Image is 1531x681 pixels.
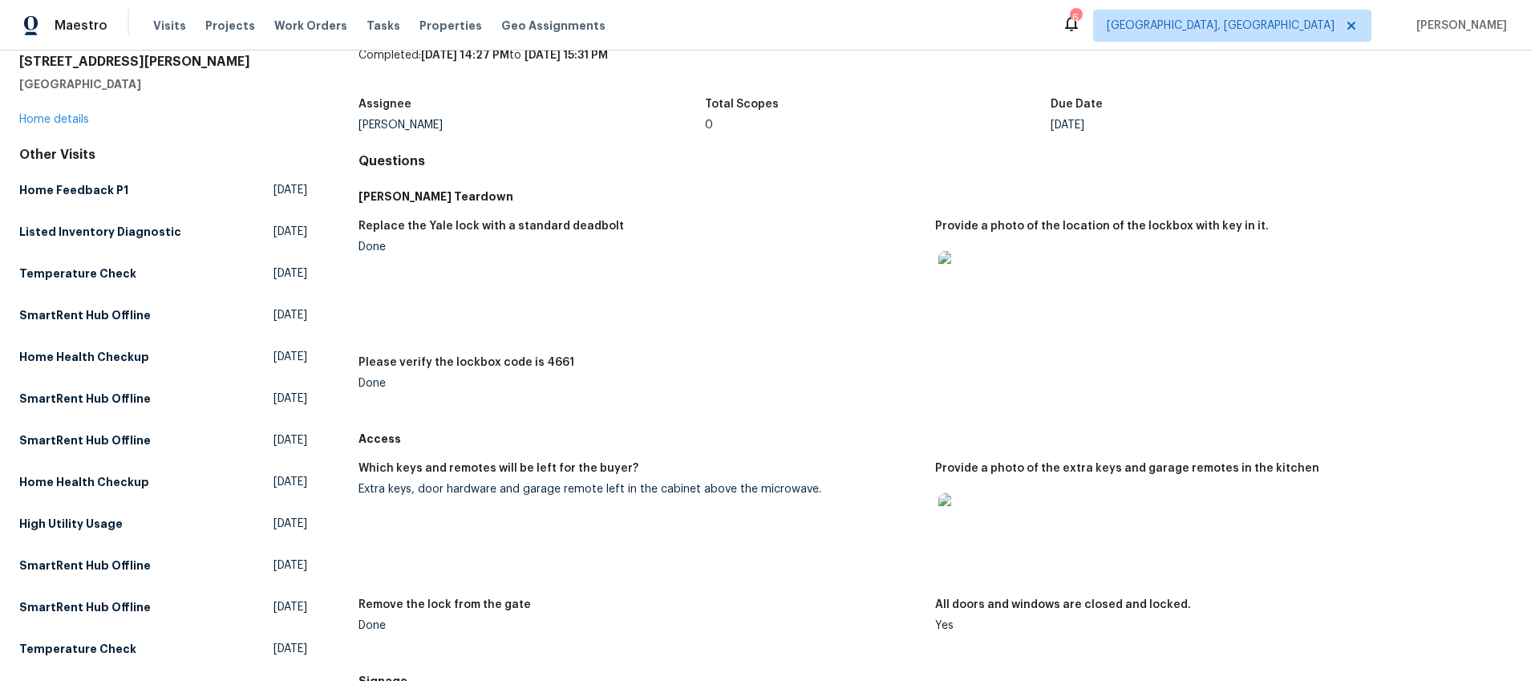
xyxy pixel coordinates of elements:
[19,224,181,240] h5: Listed Inventory Diagnostic
[273,432,307,448] span: [DATE]
[421,50,509,61] span: [DATE] 14:27 PM
[358,378,922,389] div: Done
[19,426,307,455] a: SmartRent Hub Offline[DATE]
[358,463,638,474] h5: Which keys and remotes will be left for the buyer?
[19,474,149,490] h5: Home Health Checkup
[273,391,307,407] span: [DATE]
[273,599,307,615] span: [DATE]
[153,18,186,34] span: Visits
[705,99,779,110] h5: Total Scopes
[19,217,307,246] a: Listed Inventory Diagnostic[DATE]
[19,593,307,622] a: SmartRent Hub Offline[DATE]
[358,47,1512,89] div: Completed: to
[19,182,128,198] h5: Home Feedback P1
[501,18,606,34] span: Geo Assignments
[1410,18,1507,34] span: [PERSON_NAME]
[358,241,922,253] div: Done
[19,432,151,448] h5: SmartRent Hub Offline
[19,114,89,125] a: Home details
[358,99,411,110] h5: Assignee
[367,20,400,31] span: Tasks
[358,153,1512,169] h4: Questions
[273,182,307,198] span: [DATE]
[19,468,307,497] a: Home Health Checkup[DATE]
[525,50,608,61] span: [DATE] 15:31 PM
[19,76,307,92] h5: [GEOGRAPHIC_DATA]
[19,516,123,532] h5: High Utility Usage
[55,18,107,34] span: Maestro
[1107,18,1335,34] span: [GEOGRAPHIC_DATA], [GEOGRAPHIC_DATA]
[19,509,307,538] a: High Utility Usage[DATE]
[358,620,922,631] div: Done
[19,259,307,288] a: Temperature Check[DATE]
[19,301,307,330] a: SmartRent Hub Offline[DATE]
[19,391,151,407] h5: SmartRent Hub Offline
[273,557,307,574] span: [DATE]
[19,599,151,615] h5: SmartRent Hub Offline
[19,343,307,371] a: Home Health Checkup[DATE]
[358,120,704,131] div: [PERSON_NAME]
[273,266,307,282] span: [DATE]
[19,307,151,323] h5: SmartRent Hub Offline
[19,557,151,574] h5: SmartRent Hub Offline
[19,266,136,282] h5: Temperature Check
[19,551,307,580] a: SmartRent Hub Offline[DATE]
[358,484,922,495] div: Extra keys, door hardware and garage remote left in the cabinet above the microwave.
[19,349,149,365] h5: Home Health Checkup
[419,18,482,34] span: Properties
[19,384,307,413] a: SmartRent Hub Offline[DATE]
[358,599,531,610] h5: Remove the lock from the gate
[935,221,1269,232] h5: Provide a photo of the location of the lockbox with key in it.
[205,18,255,34] span: Projects
[358,357,574,368] h5: Please verify the lockbox code is 4661
[19,54,307,70] h2: [STREET_ADDRESS][PERSON_NAME]
[705,120,1051,131] div: 0
[1051,99,1103,110] h5: Due Date
[19,641,136,657] h5: Temperature Check
[273,307,307,323] span: [DATE]
[935,620,1499,631] div: Yes
[273,349,307,365] span: [DATE]
[358,431,1512,447] h5: Access
[358,221,624,232] h5: Replace the Yale lock with a standard deadbolt
[273,224,307,240] span: [DATE]
[935,599,1191,610] h5: All doors and windows are closed and locked.
[1070,10,1081,26] div: 6
[358,188,1512,205] h5: [PERSON_NAME] Teardown
[19,147,307,163] div: Other Visits
[273,641,307,657] span: [DATE]
[935,463,1319,474] h5: Provide a photo of the extra keys and garage remotes in the kitchen
[273,516,307,532] span: [DATE]
[273,474,307,490] span: [DATE]
[1051,120,1396,131] div: [DATE]
[19,176,307,205] a: Home Feedback P1[DATE]
[274,18,347,34] span: Work Orders
[19,634,307,663] a: Temperature Check[DATE]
